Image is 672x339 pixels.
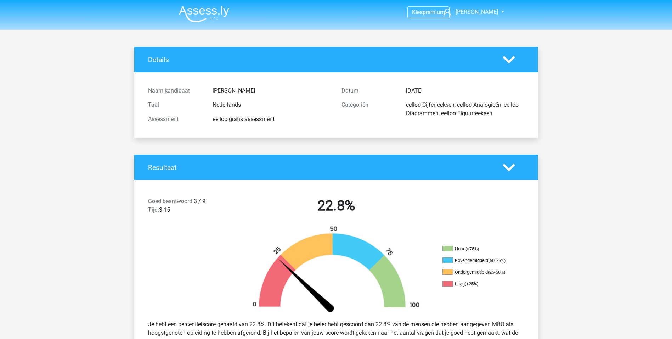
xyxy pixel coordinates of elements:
div: (50-75%) [488,258,506,263]
a: Kiespremium [408,7,449,17]
div: [DATE] [401,87,530,95]
a: [PERSON_NAME] [441,8,499,16]
div: (25-50%) [488,269,505,275]
img: 23.d2ac941f7b31.png [241,226,432,315]
div: eelloo gratis assessment [207,115,336,123]
li: Hoog [442,246,513,252]
div: Assessment [143,115,207,123]
div: [PERSON_NAME] [207,87,336,95]
span: premium [423,9,445,16]
div: 3 / 9 3:15 [143,197,239,217]
span: Goed beantwoord: [148,198,194,205]
span: Kies [412,9,423,16]
h4: Details [148,56,492,64]
h2: 22.8% [245,197,428,214]
div: (>75%) [465,246,479,251]
div: Taal [143,101,207,109]
div: Naam kandidaat [143,87,207,95]
div: (<25%) [465,281,478,287]
span: [PERSON_NAME] [456,9,498,15]
div: Categoriën [336,101,401,118]
h4: Resultaat [148,163,492,172]
div: eelloo Cijferreeksen, eelloo Analogieën, eelloo Diagrammen, eelloo Figuurreeksen [401,101,530,118]
li: Bovengemiddeld [442,257,513,264]
li: Ondergemiddeld [442,269,513,276]
img: Assessly [179,6,229,22]
li: Laag [442,281,513,287]
span: Tijd: [148,206,159,213]
div: Nederlands [207,101,336,109]
div: Datum [336,87,401,95]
